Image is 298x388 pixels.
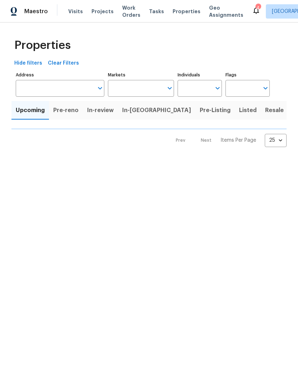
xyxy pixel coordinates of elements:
[68,8,83,15] span: Visits
[213,83,223,93] button: Open
[265,131,287,150] div: 25
[16,73,104,77] label: Address
[108,73,174,77] label: Markets
[48,59,79,68] span: Clear Filters
[122,4,140,19] span: Work Orders
[24,8,48,15] span: Maestro
[45,57,82,70] button: Clear Filters
[91,8,114,15] span: Projects
[220,137,256,144] p: Items Per Page
[173,8,200,15] span: Properties
[87,105,114,115] span: In-review
[149,9,164,14] span: Tasks
[14,42,71,49] span: Properties
[265,105,284,115] span: Resale
[95,83,105,93] button: Open
[178,73,222,77] label: Individuals
[239,105,257,115] span: Listed
[53,105,79,115] span: Pre-reno
[14,59,42,68] span: Hide filters
[255,4,260,11] div: 4
[165,83,175,93] button: Open
[260,83,270,93] button: Open
[122,105,191,115] span: In-[GEOGRAPHIC_DATA]
[169,134,287,147] nav: Pagination Navigation
[200,105,230,115] span: Pre-Listing
[225,73,270,77] label: Flags
[11,57,45,70] button: Hide filters
[16,105,45,115] span: Upcoming
[209,4,243,19] span: Geo Assignments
